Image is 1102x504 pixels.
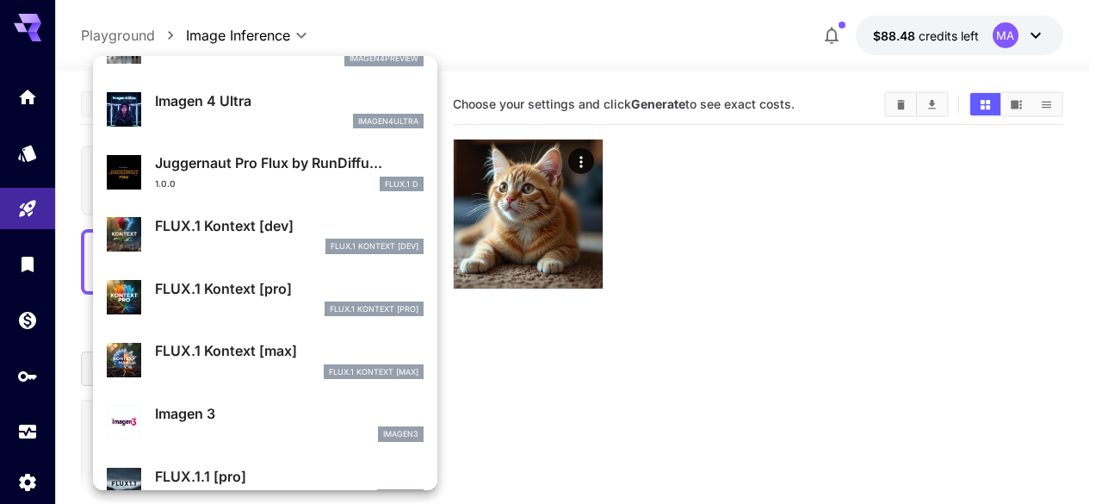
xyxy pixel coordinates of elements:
[155,90,424,111] p: Imagen 4 Ultra
[155,177,176,190] p: 1.0.0
[155,215,424,236] p: FLUX.1 Kontext [dev]
[385,178,418,190] p: FLUX.1 D
[383,428,418,440] p: imagen3
[358,115,418,128] p: imagen4ultra
[350,53,418,65] p: imagen4preview
[107,333,424,386] div: FLUX.1 Kontext [max]FlUX.1 Kontext [max]
[107,208,424,261] div: FLUX.1 Kontext [dev]FlUX.1 Kontext [dev]
[155,340,424,361] p: FLUX.1 Kontext [max]
[331,240,418,252] p: FlUX.1 Kontext [dev]
[329,366,418,378] p: FlUX.1 Kontext [max]
[330,303,418,315] p: FlUX.1 Kontext [pro]
[155,152,424,173] p: Juggernaut Pro Flux by RunDiffu...
[155,403,424,424] p: Imagen 3
[107,396,424,449] div: Imagen 3imagen3
[107,146,424,198] div: Juggernaut Pro Flux by RunDiffu...1.0.0FLUX.1 D
[155,278,424,299] p: FLUX.1 Kontext [pro]
[107,84,424,136] div: Imagen 4 Ultraimagen4ultra
[155,466,424,487] p: FLUX.1.1 [pro]
[107,271,424,324] div: FLUX.1 Kontext [pro]FlUX.1 Kontext [pro]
